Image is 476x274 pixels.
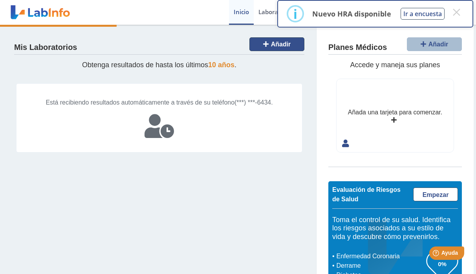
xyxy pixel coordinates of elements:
[413,188,458,201] a: Empezar
[332,216,458,241] h5: Toma el control de su salud. Identifica los riesgos asociados a su estilo de vida y descubre cómo...
[312,9,391,18] p: Nuevo HRA disponible
[293,7,297,21] div: i
[350,61,440,69] span: Accede y maneja sus planes
[334,252,427,261] li: Enfermedad Coronaria
[406,243,467,265] iframe: Help widget launcher
[208,61,234,69] span: 10 años
[407,37,462,51] button: Añadir
[249,37,304,51] button: Añadir
[82,61,236,69] span: Obtenga resultados de hasta los últimos .
[348,108,442,117] div: Añada una tarjeta para comenzar.
[332,186,401,202] span: Evaluación de Riesgos de Salud
[46,99,234,106] span: Está recibiendo resultados automáticamente a través de su teléfono
[449,5,463,19] button: Close this dialog
[328,43,387,52] h4: Planes Médicos
[334,261,427,270] li: Derrame
[401,8,445,20] button: Ir a encuesta
[423,191,449,198] span: Empezar
[14,43,77,52] h4: Mis Laboratorios
[271,41,291,48] span: Añadir
[428,41,449,48] span: Añadir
